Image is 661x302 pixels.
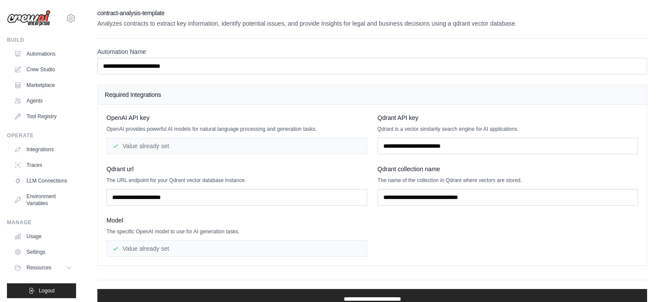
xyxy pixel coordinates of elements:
[10,78,76,92] a: Marketplace
[27,264,51,271] span: Resources
[97,19,647,28] p: Analyzes contracts to extract key information, identify potential issues, and provide insights fo...
[106,177,367,184] p: The URL endpoint for your Qdrant vector database instance.
[10,189,76,210] a: Environment Variables
[7,219,76,226] div: Manage
[10,229,76,243] a: Usage
[10,261,76,275] button: Resources
[10,63,76,76] a: Crew Studio
[106,228,367,235] p: The specific OpenAI model to use for AI generation tasks.
[10,47,76,61] a: Automations
[378,126,638,133] p: Qdrant is a vector similarity search engine for AI applications.
[10,158,76,172] a: Traces
[10,94,76,108] a: Agents
[10,143,76,156] a: Integrations
[10,245,76,259] a: Settings
[10,174,76,188] a: LLM Connections
[106,138,367,154] div: Value already set
[7,37,76,43] div: Build
[378,165,440,173] span: Qdrant collection name
[378,113,419,122] span: Qdrant API key
[106,216,123,225] span: Model
[106,240,367,257] div: Value already set
[97,9,647,17] h2: contract-analysis-template
[10,110,76,123] a: Tool Registry
[106,165,133,173] span: Qdrant url
[7,132,76,139] div: Operate
[97,47,647,56] label: Automation Name
[378,177,638,184] p: The name of the collection in Qdrant where vectors are stored.
[105,90,640,99] h4: Required Integrations
[7,10,50,27] img: Logo
[106,126,367,133] p: OpenAI provides powerful AI models for natural language processing and generation tasks.
[7,283,76,298] button: Logout
[106,113,149,122] span: OpenAI API key
[39,287,55,294] span: Logout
